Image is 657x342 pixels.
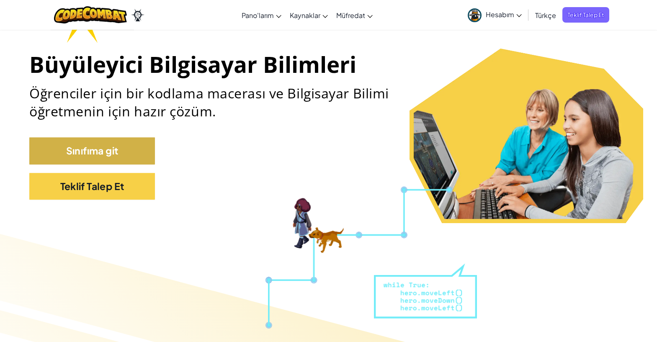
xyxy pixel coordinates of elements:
[562,7,609,23] a: Teklif Talep Et
[54,6,127,23] img: CodeCombat logo
[131,9,144,21] img: Ozaria
[29,51,628,78] h1: Büyüleyici Bilgisayar Bilimleri
[332,4,377,26] a: Müfredat
[486,10,522,19] span: Hesabım
[468,8,482,22] img: avatar
[336,11,365,20] span: Müfredat
[535,11,556,20] span: Türkçe
[531,4,560,26] a: Türkçe
[29,173,155,200] a: Teklif Talep Et
[286,4,332,26] a: Kaynaklar
[242,11,274,20] span: Pano'larım
[29,137,155,164] a: Sınıfıma git
[237,4,286,26] a: Pano'larım
[464,2,526,28] a: Hesabım
[290,11,320,20] span: Kaynaklar
[29,84,430,121] h2: Öğrenciler için bir kodlama macerası ve Bilgisayar Bilimi öğretmenin için hazır çözüm.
